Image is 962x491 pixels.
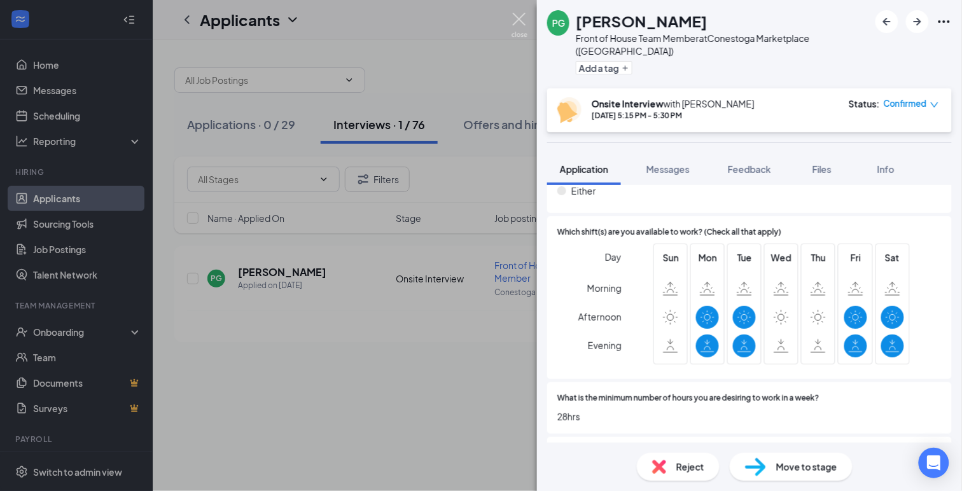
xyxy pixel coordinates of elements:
[552,17,565,29] div: PG
[576,61,632,74] button: PlusAdd a tag
[776,460,837,474] span: Move to stage
[919,448,949,478] div: Open Intercom Messenger
[879,14,895,29] svg: ArrowLeftNew
[728,163,771,175] span: Feedback
[557,226,781,239] span: Which shift(s) are you available to work? (Check all that apply)
[659,251,682,265] span: Sun
[646,163,690,175] span: Messages
[812,163,832,175] span: Files
[592,110,755,121] div: [DATE] 5:15 PM - 5:30 PM
[587,277,622,300] span: Morning
[696,251,719,265] span: Mon
[906,10,929,33] button: ArrowRight
[770,251,793,265] span: Wed
[937,14,952,29] svg: Ellipses
[578,305,622,328] span: Afternoon
[592,98,664,109] b: Onsite Interview
[588,334,622,357] span: Evening
[592,97,755,110] div: with [PERSON_NAME]
[875,10,898,33] button: ArrowLeftNew
[910,14,925,29] svg: ArrowRight
[807,251,830,265] span: Thu
[733,251,756,265] span: Tue
[557,392,819,405] span: What is the minimum number of hours you are desiring to work in a week?
[557,410,942,424] span: 28hrs
[877,163,895,175] span: Info
[576,10,708,32] h1: [PERSON_NAME]
[576,32,869,57] div: Front of House Team Member at Conestoga Marketplace ([GEOGRAPHIC_DATA])
[844,251,867,265] span: Fri
[849,97,880,110] div: Status :
[571,184,596,198] span: Either
[560,163,608,175] span: Application
[622,64,629,72] svg: Plus
[676,460,704,474] span: Reject
[930,100,939,109] span: down
[881,251,904,265] span: Sat
[884,97,927,110] span: Confirmed
[605,250,622,264] span: Day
